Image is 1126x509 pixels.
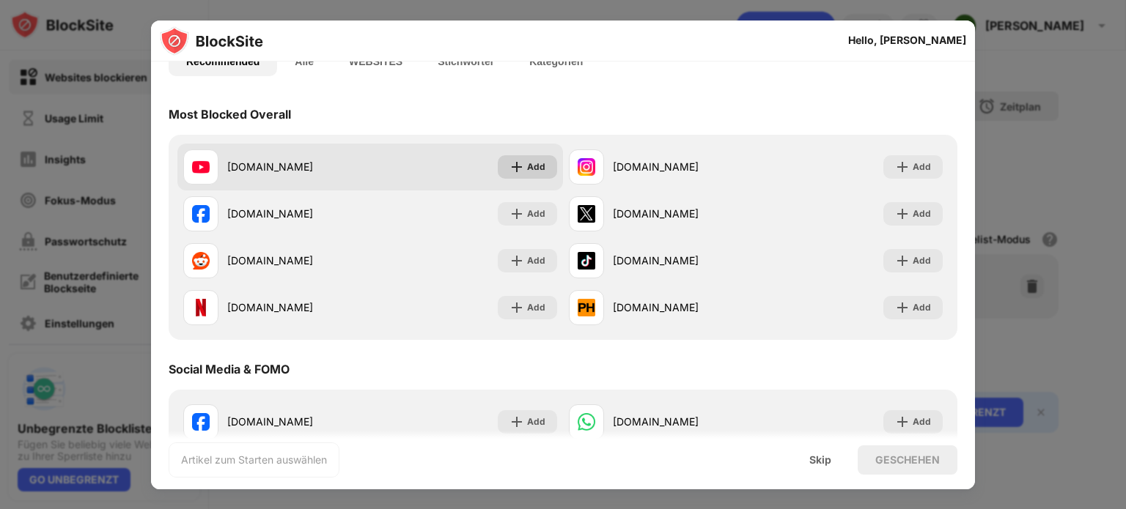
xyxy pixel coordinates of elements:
[512,47,600,76] button: Kategorien
[578,158,595,176] img: favicons
[613,159,756,174] div: [DOMAIN_NAME]
[578,252,595,270] img: favicons
[913,300,931,315] div: Add
[169,47,277,76] button: Recommended
[578,413,595,431] img: favicons
[420,47,512,76] button: Stichwörter
[613,300,756,315] div: [DOMAIN_NAME]
[613,253,756,268] div: [DOMAIN_NAME]
[181,453,327,467] div: Artikel zum Starten auswählen
[192,205,210,223] img: favicons
[227,206,370,221] div: [DOMAIN_NAME]
[809,454,831,466] div: Skip
[277,47,331,76] button: Alle
[227,414,370,429] div: [DOMAIN_NAME]
[160,26,263,56] img: logo-blocksite.svg
[227,253,370,268] div: [DOMAIN_NAME]
[169,107,291,122] div: Most Blocked Overall
[227,300,370,315] div: [DOMAIN_NAME]
[613,414,756,429] div: [DOMAIN_NAME]
[527,160,545,174] div: Add
[527,300,545,315] div: Add
[192,299,210,316] img: favicons
[578,299,595,316] img: favicons
[192,252,210,270] img: favicons
[913,160,931,174] div: Add
[913,415,931,429] div: Add
[331,47,420,76] button: WEBSITES
[578,205,595,223] img: favicons
[913,207,931,221] div: Add
[613,206,756,221] div: [DOMAIN_NAME]
[192,413,210,431] img: favicons
[527,415,545,429] div: Add
[192,158,210,176] img: favicons
[875,454,940,466] div: GESCHEHEN
[169,362,290,376] div: Social Media & FOMO
[227,159,370,174] div: [DOMAIN_NAME]
[527,207,545,221] div: Add
[527,253,545,268] div: Add
[848,34,966,46] div: Hello, [PERSON_NAME]
[913,253,931,268] div: Add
